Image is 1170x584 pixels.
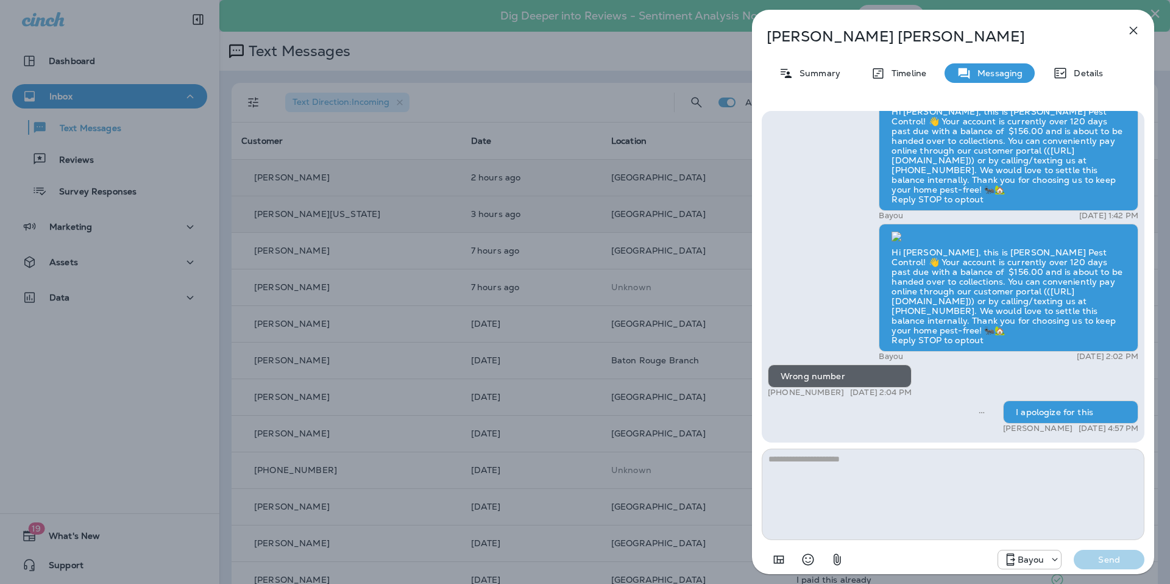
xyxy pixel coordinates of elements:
p: Timeline [885,68,926,78]
p: Bayou [879,352,903,361]
p: [DATE] 2:04 PM [850,388,912,397]
img: twilio-download [892,232,901,241]
button: Add in a premade template [767,547,791,572]
p: Details [1068,68,1103,78]
p: [PERSON_NAME] [PERSON_NAME] [767,28,1099,45]
p: Summary [793,68,840,78]
span: Sent [979,406,985,417]
button: Select an emoji [796,547,820,572]
div: Wrong number [768,365,912,388]
p: [DATE] 4:57 PM [1079,424,1138,433]
p: Bayou [879,211,903,221]
p: [PERSON_NAME] [1003,424,1072,433]
p: [DATE] 1:42 PM [1079,211,1138,221]
div: +1 (985) 315-4311 [998,552,1062,567]
div: Hi [PERSON_NAME], this is [PERSON_NAME] Pest Control! 👋 Your account is currently over 120 days p... [879,224,1138,352]
p: Messaging [971,68,1023,78]
p: Bayou [1018,555,1044,564]
div: Hi [PERSON_NAME], this is [PERSON_NAME] Pest Control! 👋 Your account is currently over 120 days p... [879,84,1138,212]
div: I apologize for this [1003,401,1138,424]
p: [DATE] 2:02 PM [1077,352,1138,361]
p: [PHONE_NUMBER] [768,388,844,397]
